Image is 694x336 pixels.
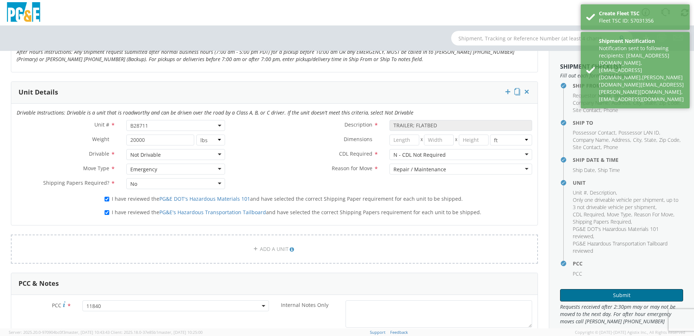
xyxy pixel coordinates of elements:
li: , [573,218,632,225]
span: Unit # [94,121,109,128]
span: Shipping Papers Required [573,218,631,225]
span: Fill out each form listed below [560,72,683,79]
span: master, [DATE] 10:43:43 [65,329,110,335]
li: , [634,211,674,218]
li: , [633,136,642,144]
span: Drivable [89,150,109,157]
li: , [573,99,610,107]
div: No [130,180,137,188]
input: I have reviewed thePG&E's Hazardous Transportation Tailboardand have selected the correct Shippin... [105,210,109,215]
span: Reason For Move [634,211,673,218]
span: Possessor LAN ID [619,129,659,136]
span: 11840 [86,303,265,309]
img: pge-logo-06675f144f4cfa6a6814.png [5,2,42,24]
span: Internal Notes Only [281,301,328,308]
li: , [573,107,602,114]
li: , [573,211,605,218]
li: , [607,211,632,218]
h4: Ship Date & Time [573,157,683,163]
span: PG&E Hazardous Transportation Tailboard reviewed [573,240,668,254]
li: , [612,136,631,144]
span: PCC [573,270,582,277]
span: B28711 [130,122,221,129]
span: Only one driveable vehicle per shipment, up to 3 not driveable vehicle per shipment [573,196,678,211]
div: Notification sent to following recipients: [EMAIL_ADDRESS][DOMAIN_NAME],[EMAIL_ADDRESS][DOMAIN_NA... [599,45,684,103]
div: N - CDL Not Required [393,151,446,159]
span: I have reviewed the and have selected the correct Shipping Paper requirement for each unit to be ... [112,195,463,202]
button: Submit [560,289,683,301]
div: Emergency [130,166,157,173]
strong: Shipment Checklist [560,63,622,71]
li: , [573,167,596,174]
li: , [573,129,617,136]
li: , [644,136,657,144]
span: X [454,135,459,145]
span: Weight [92,136,109,143]
span: Possessor Contact [573,129,616,136]
span: Phone [604,144,618,151]
li: , [590,189,617,196]
span: Server: 2025.20.0-970904bc0f3 [9,329,110,335]
input: Height [459,135,489,145]
span: PG&E DOT's Hazardous Materials 101 reviewed [573,225,659,240]
h4: Ship To [573,120,683,125]
span: Move Type [607,211,631,218]
a: Support [370,329,385,335]
span: Requests received after 2:30pm may or may not be moved to the next day. For after hour emergency ... [560,303,683,325]
span: Site Contact [573,144,601,151]
span: CDL Required [339,150,372,157]
span: Zip Code [659,136,679,143]
a: PG&E DOT's Hazardous Materials 101 [159,195,250,202]
span: Ship Time [598,167,620,173]
li: , [573,136,610,144]
a: PG&E's Hazardous Transportation Tailboard [159,209,266,216]
span: master, [DATE] 10:25:00 [158,329,203,335]
span: Site Contact [573,107,601,113]
input: Shipment, Tracking or Reference Number (at least 4 chars) [451,31,633,45]
h3: PCC & Notes [19,280,59,287]
input: Width [424,135,454,145]
li: , [659,136,681,144]
h4: PCC [573,261,683,266]
span: Company Name [573,136,609,143]
a: ADD A UNIT [11,235,538,264]
span: X [419,135,424,145]
div: Repair / Maintenance [393,166,446,173]
h3: Unit Details [19,89,58,96]
span: Ship Date [573,167,595,173]
span: City [633,136,641,143]
li: , [573,225,681,240]
i: After Hours Instructions: Any shipment request submitted after normal business hours (7:00 am - 5... [17,48,514,63]
span: State [644,136,656,143]
div: Not Drivable [130,151,161,159]
span: Description [590,189,616,196]
div: Create Fleet TSC [599,10,684,17]
span: Description [344,121,372,128]
span: Unit # [573,189,587,196]
input: I have reviewed thePG&E DOT's Hazardous Materials 101and have selected the correct Shipping Paper... [105,197,109,201]
li: , [573,144,602,151]
span: Move Type [83,165,109,172]
li: , [619,129,660,136]
div: Shipment Notification [599,37,684,45]
span: Address [612,136,630,143]
span: Reason for Move [332,165,372,172]
i: Drivable Instructions: Drivable is a unit that is roadworthy and can be driven over the road by a... [17,109,413,116]
div: Fleet TSC ID: 57031356 [599,17,684,24]
span: Company Name [573,99,609,106]
li: , [573,189,588,196]
a: Feedback [390,329,408,335]
span: Phone [604,107,618,113]
span: Shipping Papers Required? [43,179,109,186]
li: , [573,196,681,211]
span: Copyright © [DATE]-[DATE] Agistix Inc., All Rights Reserved [575,329,685,335]
span: PCC [52,302,61,309]
span: Requestor Name [573,92,611,99]
span: 11840 [82,300,269,311]
h4: Unit [573,180,683,185]
li: , [573,92,612,99]
h4: Ship From [573,83,683,88]
span: I have reviewed the and have selected the correct Shipping Papers requirement for each unit to be... [112,209,481,216]
span: B28711 [126,120,225,131]
span: Client: 2025.18.0-37e85b1 [111,329,203,335]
